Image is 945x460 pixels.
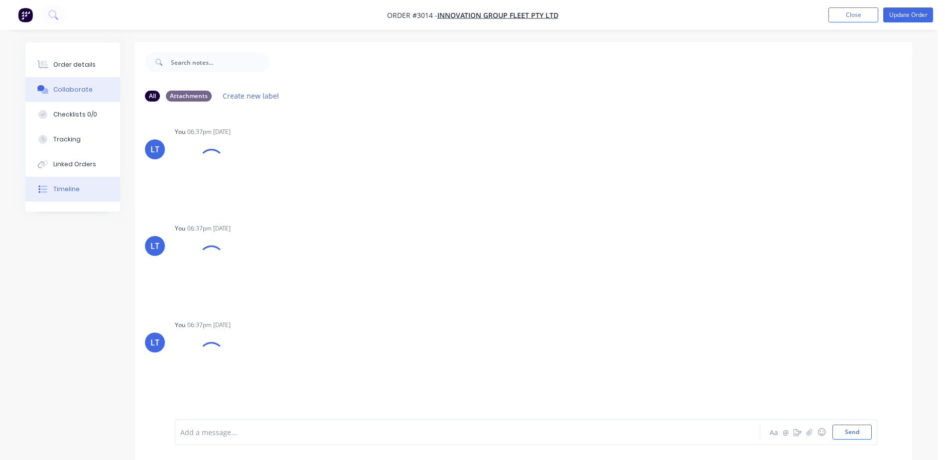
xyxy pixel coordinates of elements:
div: Linked Orders [53,160,96,169]
div: Attachments [166,91,212,102]
div: LT [150,240,159,252]
button: Create new label [218,89,284,103]
div: You [175,127,185,136]
button: Update Order [883,7,933,22]
button: Close [828,7,878,22]
div: Order details [53,60,96,69]
div: You [175,224,185,233]
span: Order #3014 - [387,10,437,20]
div: LT [150,337,159,348]
div: Timeline [53,185,80,194]
button: Collaborate [25,77,120,102]
div: Collaborate [53,85,93,94]
div: 06:37pm [DATE] [187,321,231,330]
div: You [175,321,185,330]
a: Innovation Group Fleet Pty Ltd [437,10,558,20]
button: Send [832,425,872,440]
button: Order details [25,52,120,77]
div: Tracking [53,135,81,144]
button: Linked Orders [25,152,120,177]
img: Factory [18,7,33,22]
button: @ [780,426,792,438]
button: ☺ [815,426,827,438]
div: All [145,91,160,102]
input: Search notes... [171,52,270,72]
button: Aa [768,426,780,438]
button: Checklists 0/0 [25,102,120,127]
div: 06:37pm [DATE] [187,127,231,136]
button: Timeline [25,177,120,202]
div: Checklists 0/0 [53,110,97,119]
div: LT [150,143,159,155]
div: 06:37pm [DATE] [187,224,231,233]
button: Tracking [25,127,120,152]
